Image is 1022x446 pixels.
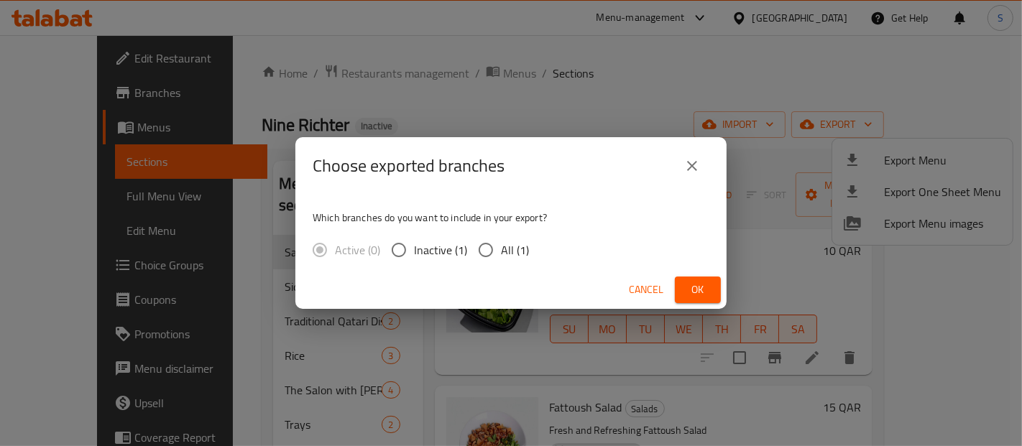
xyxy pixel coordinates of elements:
p: Which branches do you want to include in your export? [313,210,709,225]
span: Inactive (1) [414,241,467,259]
span: Ok [686,281,709,299]
button: Ok [675,277,721,303]
span: Active (0) [335,241,380,259]
button: Cancel [623,277,669,303]
span: Cancel [629,281,663,299]
h2: Choose exported branches [313,154,505,177]
span: All (1) [501,241,529,259]
button: close [675,149,709,183]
